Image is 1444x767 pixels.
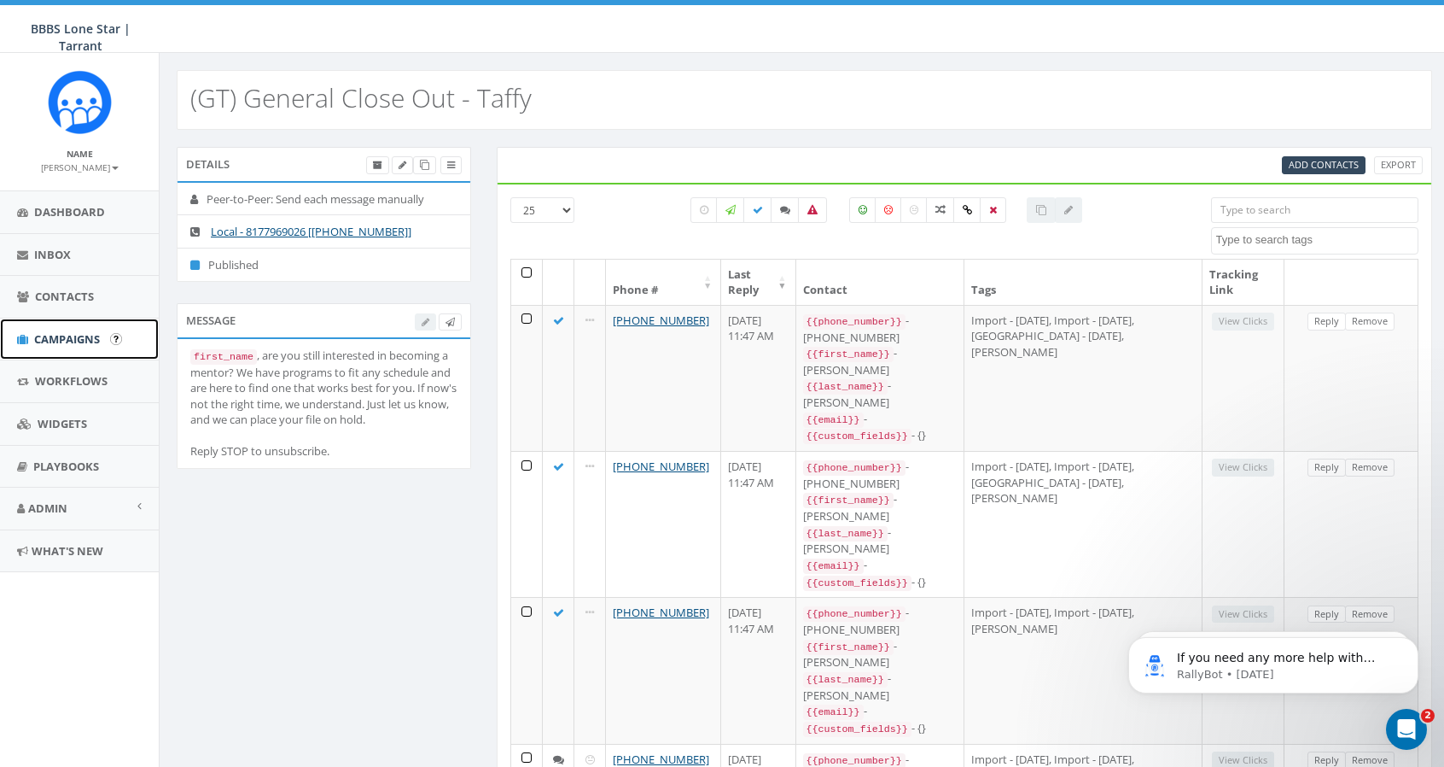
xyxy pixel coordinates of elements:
[1345,459,1395,477] a: Remove
[32,543,103,559] span: What's New
[716,197,745,223] label: Sending
[875,197,902,223] label: Negative
[803,313,957,345] div: - [PHONE_NUMBER]
[803,460,905,476] code: {{phone_number}}
[606,260,721,305] th: Phone #: activate to sort column ascending
[1374,156,1423,174] a: Export
[849,197,876,223] label: Positive
[721,597,795,743] td: [DATE] 11:47 AM
[721,260,795,305] th: Last Reply: activate to sort column ascending
[743,197,772,223] label: Delivered
[803,722,911,737] code: {{custom_fields}}
[803,345,957,378] div: - [PERSON_NAME]
[964,260,1203,305] th: Tags
[190,260,208,271] i: Published
[803,640,894,655] code: {{first_name}}
[803,491,957,524] div: - [PERSON_NAME]
[803,459,957,491] div: - [PHONE_NUMBER]
[177,147,471,181] div: Details
[803,670,957,703] div: - [PERSON_NAME]
[803,524,957,557] div: - [PERSON_NAME]
[803,379,888,395] code: {{last_name}}
[803,638,957,670] div: - [PERSON_NAME]
[953,197,981,223] label: Link Clicked
[613,605,709,620] a: [PHONE_NUMBER]
[28,501,67,516] span: Admin
[803,672,888,688] code: {{last_name}}
[35,289,94,304] span: Contacts
[1289,158,1359,171] span: CSV files only
[900,197,928,223] label: Neutral
[721,451,795,597] td: [DATE] 11:47 AM
[34,331,100,347] span: Campaigns
[31,20,131,54] span: BBBS Lone Star | Tarrant
[178,183,470,216] li: Peer-to-Peer: Send each message manually
[1103,601,1444,721] iframe: Intercom notifications message
[964,451,1203,597] td: Import - [DATE], Import - [DATE], [GEOGRAPHIC_DATA] - [DATE], [PERSON_NAME]
[447,158,455,171] span: View Campaign Delivery Statistics
[445,315,455,328] span: Send Test Message
[690,197,718,223] label: Pending
[803,720,957,737] div: - {}
[1282,156,1365,174] a: Add Contacts
[373,158,382,171] span: Archive Campaign
[177,303,471,337] div: Message
[613,752,709,767] a: [PHONE_NUMBER]
[178,248,470,282] li: Published
[1345,313,1395,331] a: Remove
[190,349,257,365] code: first_name
[721,305,795,451] td: [DATE] 11:47 AM
[798,197,827,223] label: Bounced
[803,427,957,444] div: - {}
[1202,260,1284,305] th: Tracking Link
[420,158,429,171] span: Clone Campaign
[796,260,964,305] th: Contact
[803,429,911,444] code: {{custom_fields}}
[67,148,93,160] small: Name
[399,158,406,171] span: Edit Campaign Title
[110,333,122,345] input: Submit
[980,197,1006,223] label: Removed
[803,576,911,591] code: {{custom_fields}}
[35,373,108,389] span: Workflows
[1216,232,1418,248] textarea: Search
[803,347,894,362] code: {{first_name}}
[964,305,1203,451] td: Import - [DATE], Import - [DATE], [GEOGRAPHIC_DATA] - [DATE], [PERSON_NAME]
[803,606,905,622] code: {{phone_number}}
[190,348,457,460] div: , are you still interested in becoming a mentor? We have programs to fit any schedule and are her...
[803,703,957,720] div: -
[803,605,957,637] div: - [PHONE_NUMBER]
[613,313,709,328] a: [PHONE_NUMBER]
[803,557,957,574] div: -
[1421,709,1435,723] span: 2
[1307,459,1346,477] a: Reply
[803,314,905,330] code: {{phone_number}}
[803,526,888,542] code: {{last_name}}
[803,413,864,428] code: {{email}}
[803,705,864,720] code: {{email}}
[34,204,105,220] span: Dashboard
[190,194,207,205] i: Peer-to-Peer
[803,493,894,508] code: {{first_name}}
[803,574,957,591] div: - {}
[964,597,1203,743] td: Import - [DATE], Import - [DATE], [PERSON_NAME]
[1289,158,1359,171] span: Add Contacts
[211,224,411,239] a: Local - 8177969026 [[PHONE_NUMBER]]
[41,159,119,174] a: [PERSON_NAME]
[803,378,957,410] div: - [PERSON_NAME]
[926,197,955,223] label: Mixed
[1307,313,1346,331] a: Reply
[38,416,87,431] span: Widgets
[34,247,71,262] span: Inbox
[1211,197,1418,223] input: Type to search
[803,411,957,428] div: -
[771,197,800,223] label: Replied
[613,459,709,474] a: [PHONE_NUMBER]
[33,459,99,474] span: Playbooks
[41,161,119,173] small: [PERSON_NAME]
[1386,709,1427,750] iframe: Intercom live chat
